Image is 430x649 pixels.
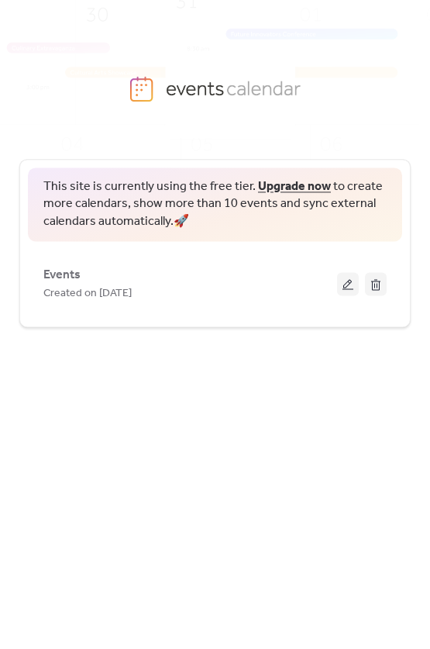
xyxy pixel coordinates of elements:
[43,267,81,285] span: Events
[43,178,387,230] span: This site is currently using the free tier. to create more calendars, show more than 10 events an...
[258,174,331,198] a: Upgrade now
[43,271,81,280] a: Events
[43,285,132,304] span: Created on [DATE]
